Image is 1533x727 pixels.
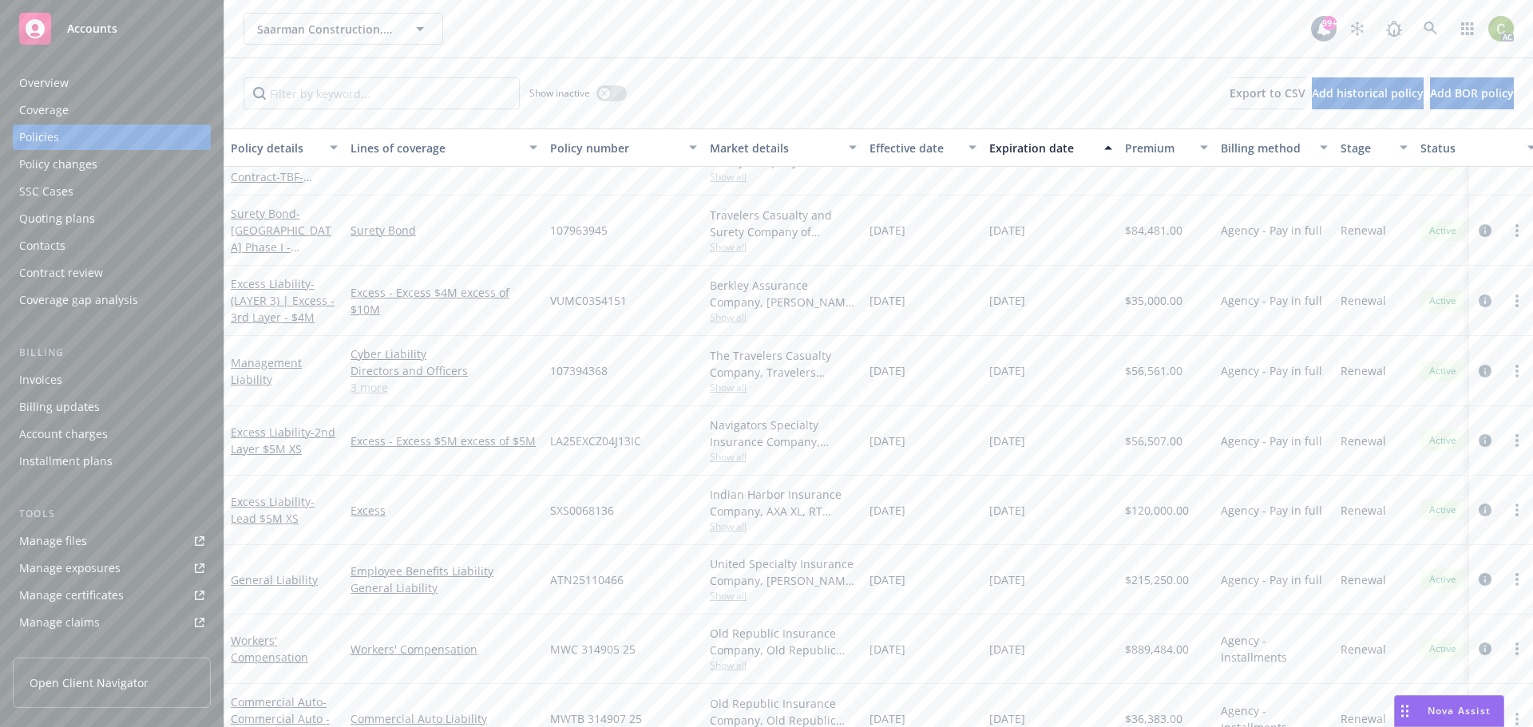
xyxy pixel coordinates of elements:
span: Active [1427,503,1459,517]
button: Market details [703,128,863,167]
span: $56,561.00 [1125,362,1182,379]
span: MWTB 314907 25 [550,710,642,727]
span: [DATE] [989,571,1025,588]
span: Show inactive [529,86,590,100]
a: more [1507,221,1527,240]
span: [DATE] [869,433,905,449]
a: Excess - Excess $5M excess of $5M [351,433,537,449]
img: photo [1488,16,1514,41]
a: Excess Liability [231,425,335,456]
span: $36,383.00 [1125,710,1182,727]
div: Premium [1125,140,1190,156]
span: [DATE] [989,641,1025,658]
button: Expiration date [983,128,1119,167]
a: Manage exposures [13,555,211,581]
a: more [1507,570,1527,589]
div: Invoices [19,367,62,393]
a: Policy changes [13,152,211,177]
a: circleInformation [1476,362,1495,381]
a: Surety Bond [231,206,331,271]
a: Excess [351,502,537,519]
a: Manage certificates [13,583,211,608]
span: Renewal [1341,502,1386,519]
a: Contract review [13,260,211,286]
div: Billing updates [19,394,100,420]
span: Show all [710,381,857,394]
span: Agency - Installments [1221,632,1328,666]
a: Invoices [13,367,211,393]
span: SXS0068136 [550,502,614,519]
span: [DATE] [869,710,905,727]
span: [DATE] [869,222,905,239]
a: circleInformation [1476,500,1495,520]
div: Policies [19,124,59,150]
span: ATN25110466 [550,571,624,588]
span: Show all [710,240,857,254]
a: Installment plans [13,448,211,474]
span: [DATE] [989,292,1025,309]
span: Show all [710,170,857,184]
button: Add BOR policy [1430,77,1514,109]
span: [DATE] [989,433,1025,449]
span: $215,250.00 [1125,571,1189,588]
div: Expiration date [989,140,1095,156]
a: Report a Bug [1378,13,1410,45]
div: Berkley Assurance Company, [PERSON_NAME] Corporation, RT Specialty Insurance Services, LLC (RSG S... [710,277,857,310]
div: Manage files [19,528,87,554]
span: - (LAYER 3) | Excess - 3rd Layer - $4M [231,276,335,325]
div: Manage certificates [19,583,124,608]
span: Nova Assist [1428,704,1491,717]
div: Coverage gap analysis [19,287,138,313]
span: Active [1427,433,1459,448]
button: Effective date [863,128,983,167]
div: Indian Harbor Insurance Company, AXA XL, RT Specialty Insurance Services, LLC (RSG Specialty, LLC) [710,486,857,520]
a: Switch app [1452,13,1483,45]
div: United Specialty Insurance Company, [PERSON_NAME] Insurance, RT Specialty Insurance Services, LLC... [710,555,857,589]
span: Saarman Construction, Ltd. [257,21,395,38]
a: circleInformation [1476,431,1495,450]
span: [DATE] [989,502,1025,519]
div: Effective date [869,140,959,156]
span: Renewal [1341,433,1386,449]
span: [DATE] [869,292,905,309]
span: Renewal [1341,571,1386,588]
span: Show all [710,658,857,672]
div: 99+ [1322,16,1337,30]
div: Contacts [19,233,65,259]
span: Show all [710,310,857,324]
a: Surety - Commercial - Contract [231,136,331,218]
span: Accounts [67,22,117,35]
div: Navigators Specialty Insurance Company, Hartford Insurance Group, RT Specialty Insurance Services... [710,417,857,450]
a: Workers' Compensation [351,641,537,658]
a: SSC Cases [13,179,211,204]
div: Status [1420,140,1518,156]
a: Coverage gap analysis [13,287,211,313]
a: General Liability [231,572,318,587]
div: Policy details [231,140,320,156]
span: Renewal [1341,641,1386,658]
a: Cyber Liability [351,346,537,362]
span: Agency - Pay in full [1221,571,1322,588]
span: Active [1427,223,1459,238]
button: Billing method [1214,128,1334,167]
span: Agency - Pay in full [1221,292,1322,309]
a: Billing updates [13,394,211,420]
span: Active [1427,642,1459,656]
div: Quoting plans [19,206,95,231]
span: 107963945 [550,222,608,239]
button: Lines of coverage [344,128,544,167]
a: circleInformation [1476,221,1495,240]
span: Renewal [1341,222,1386,239]
input: Filter by keyword... [244,77,520,109]
div: Account charges [19,421,108,447]
a: Surety Bond [351,222,537,239]
a: Employee Benefits Liability [351,563,537,579]
span: Add historical policy [1312,85,1424,101]
a: circleInformation [1476,639,1495,658]
span: [DATE] [989,710,1025,727]
button: Saarman Construction, Ltd. [244,13,443,45]
a: Overview [13,70,211,96]
div: Tools [13,506,211,522]
a: Commercial Auto Liability [351,710,537,727]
